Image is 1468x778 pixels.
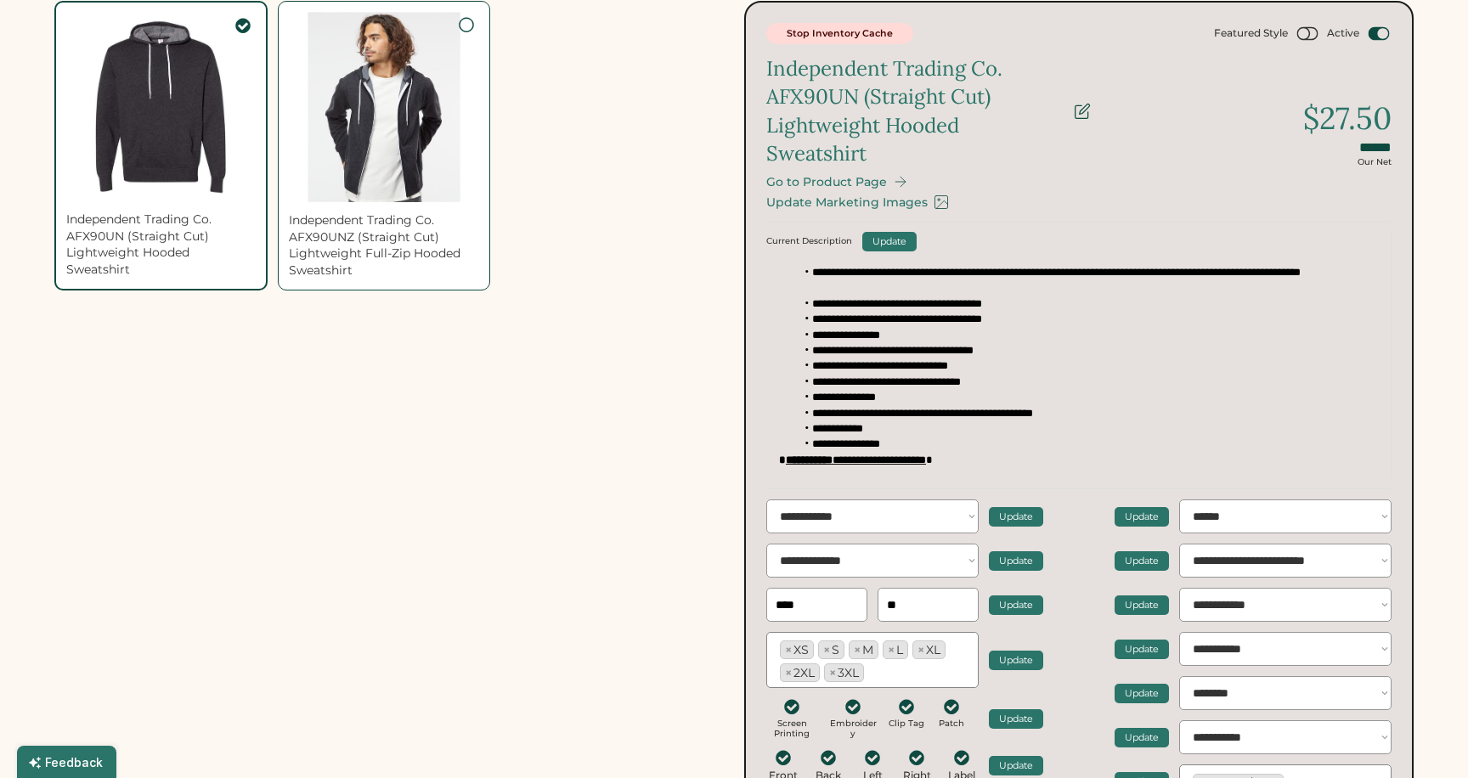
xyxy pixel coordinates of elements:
div: Featured Style [1214,26,1288,41]
button: Update [1115,507,1169,527]
div: Our Net [1358,156,1392,168]
div: Go to Product Page [766,175,887,189]
span: × [823,644,830,656]
button: Update [1115,551,1169,571]
button: Stop Inventory Cache [766,23,913,44]
span: × [918,644,924,656]
li: 2XL [780,663,820,682]
div: Independent Trading Co. AFX90UN (Straight Cut) Lightweight Hooded Sweatshirt [66,211,256,278]
li: XL [912,640,946,659]
button: Update [989,551,1043,571]
button: Update [989,709,1043,729]
div: Active [1327,26,1359,41]
button: Update [989,651,1043,670]
li: L [883,640,908,659]
img: AFX90UNZ [289,12,480,203]
button: Update [1115,684,1169,703]
button: Update [989,756,1043,775]
span: × [829,667,836,679]
div: Screen Printing [766,719,817,739]
li: XS [780,640,814,659]
li: 3XL [824,663,864,682]
span: × [785,667,792,679]
button: Update [1115,595,1169,615]
div: Update Marketing Images [766,195,928,210]
span: × [888,644,895,656]
button: Update [862,232,917,251]
button: Update [1115,640,1169,659]
div: Current Description [766,235,852,247]
button: Update [1115,728,1169,747]
span: × [854,644,861,656]
div: Embroidery [827,719,878,739]
li: M [849,640,878,659]
div: Independent Trading Co. AFX90UNZ (Straight Cut) Lightweight Full-Zip Hooded Sweatshirt [289,212,480,279]
div: Independent Trading Co. AFX90UN (Straight Cut) Lightweight Hooded Sweatshirt [766,54,1064,168]
div: Patch [934,719,968,729]
div: Clip Tag [889,719,924,729]
button: Update [989,507,1043,527]
img: AFX90UN [66,13,256,202]
span: × [785,644,792,656]
div: $27.50 [1303,97,1392,139]
button: Update [989,595,1043,615]
li: S [818,640,844,659]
